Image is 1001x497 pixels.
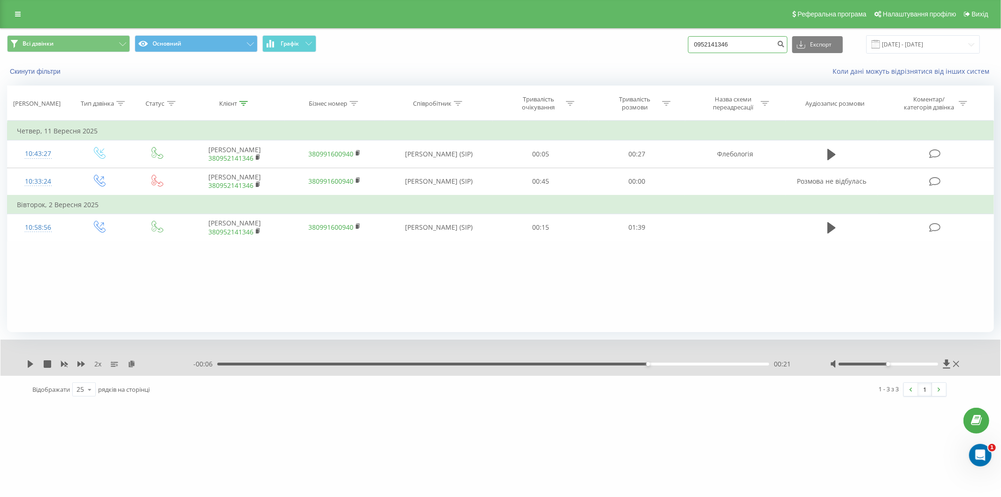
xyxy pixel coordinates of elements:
button: Графік [262,35,316,52]
td: [PERSON_NAME] (SIP) [385,168,493,195]
div: Назва схеми переадресації [708,95,758,111]
div: 10:43:27 [17,145,60,163]
div: 1 - 3 з 3 [879,384,899,394]
td: 00:15 [493,214,589,241]
td: [PERSON_NAME] (SIP) [385,140,493,168]
div: 10:58:56 [17,218,60,237]
iframe: Intercom live chat [969,444,992,466]
span: Налаштування профілю [883,10,956,18]
div: Коментар/категорія дзвінка [902,95,956,111]
span: Вихід [972,10,988,18]
div: Тривалість очікування [513,95,564,111]
span: Відображати [32,385,70,394]
div: Тип дзвінка [81,100,114,108]
td: 00:00 [589,168,685,195]
button: Всі дзвінки [7,35,130,52]
div: Клієнт [219,100,237,108]
td: Флебологія [685,140,785,168]
button: Експорт [792,36,843,53]
div: 25 [76,385,84,394]
a: 1 [918,383,932,396]
a: 380991600940 [308,149,353,158]
td: [PERSON_NAME] (SIP) [385,214,493,241]
td: 01:39 [589,214,685,241]
div: Accessibility label [646,362,650,366]
div: Тривалість розмови [610,95,660,111]
td: [PERSON_NAME] [184,214,284,241]
a: 380952141346 [208,154,253,163]
div: Аудіозапис розмови [805,100,864,108]
span: Розмова не відбулась [797,177,866,186]
td: 00:45 [493,168,589,195]
button: Основний [135,35,258,52]
a: 380952141346 [208,181,253,190]
span: 2 x [94,359,101,369]
span: Реферальна програма [798,10,867,18]
span: - 00:06 [193,359,217,369]
span: Графік [281,40,299,47]
div: Співробітник [413,100,451,108]
span: Всі дзвінки [23,40,53,47]
span: 00:21 [774,359,791,369]
td: 00:27 [589,140,685,168]
a: 380991600940 [308,177,353,186]
td: Четвер, 11 Вересня 2025 [8,122,994,140]
div: Статус [146,100,165,108]
div: Бізнес номер [309,100,347,108]
td: [PERSON_NAME] [184,168,284,195]
td: Вівторок, 2 Вересня 2025 [8,195,994,214]
div: [PERSON_NAME] [13,100,61,108]
td: [PERSON_NAME] [184,140,284,168]
a: 380952141346 [208,227,253,236]
a: 380991600940 [308,223,353,232]
span: рядків на сторінці [98,385,150,394]
button: Скинути фільтри [7,67,65,76]
input: Пошук за номером [688,36,787,53]
a: Коли дані можуть відрізнятися вiд інших систем [833,67,994,76]
span: 1 [988,444,996,451]
div: Accessibility label [886,362,890,366]
div: 10:33:24 [17,172,60,191]
td: 00:05 [493,140,589,168]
